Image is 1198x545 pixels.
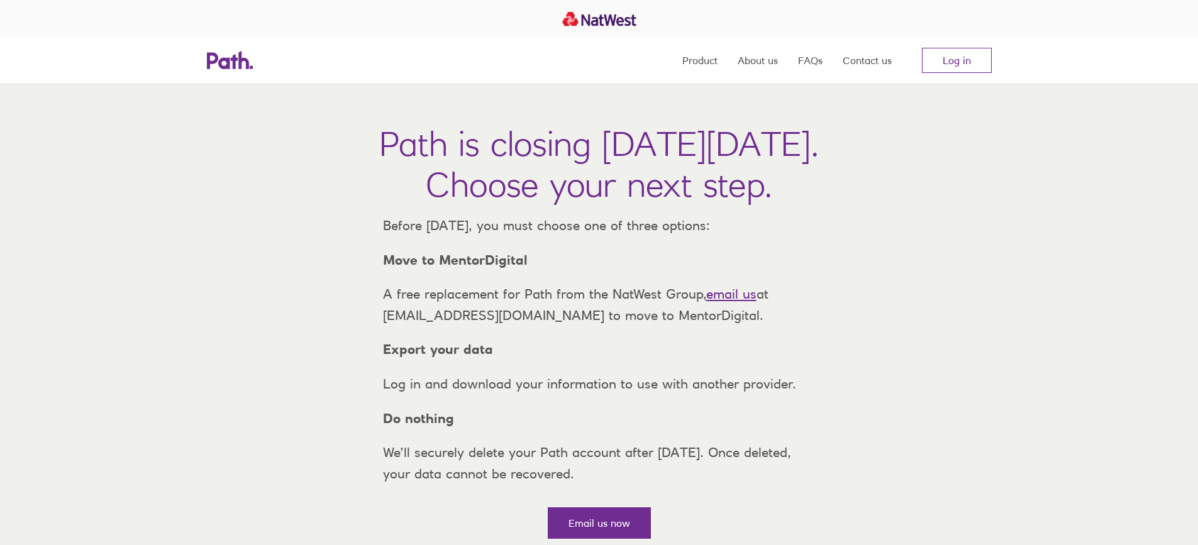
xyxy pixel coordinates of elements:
[548,507,651,539] a: Email us now
[843,38,892,83] a: Contact us
[373,215,826,236] p: Before [DATE], you must choose one of three options:
[373,442,826,484] p: We’ll securely delete your Path account after [DATE]. Once deleted, your data cannot be recovered.
[706,286,757,302] a: email us
[383,341,493,357] strong: Export your data
[798,38,823,83] a: FAQs
[373,373,826,395] p: Log in and download your information to use with another provider.
[738,38,778,83] a: About us
[682,38,718,83] a: Product
[922,48,992,73] a: Log in
[383,410,454,426] strong: Do nothing
[379,123,819,205] h1: Path is closing [DATE][DATE]. Choose your next step.
[373,284,826,326] p: A free replacement for Path from the NatWest Group, at [EMAIL_ADDRESS][DOMAIN_NAME] to move to Me...
[383,252,528,268] strong: Move to MentorDigital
